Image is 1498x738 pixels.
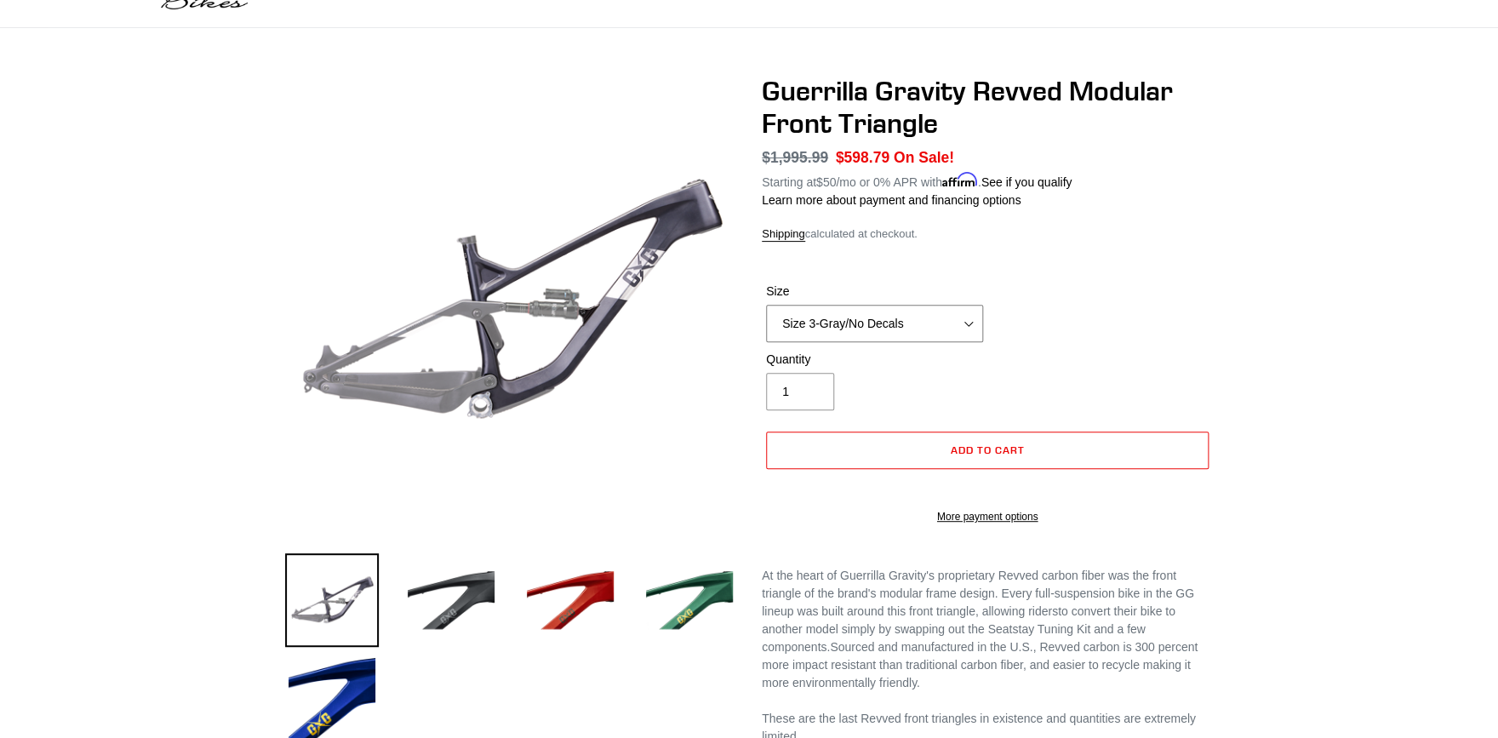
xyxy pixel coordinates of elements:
span: At the heart of Guerrilla Gravity's proprietary Revved carbon fiber was the front triangle of the... [762,569,1194,618]
label: Quantity [766,351,983,369]
a: More payment options [766,509,1209,524]
a: Learn more about payment and financing options [762,193,1021,207]
img: Load image into Gallery viewer, Guerrilla Gravity Revved Modular Front Triangle [523,553,617,647]
h1: Guerrilla Gravity Revved Modular Front Triangle [762,75,1213,140]
span: to convert their bike to another model simply by swapping out the Seatstay Tuning Kit and a few c... [762,604,1175,654]
a: Shipping [762,227,805,242]
img: Load image into Gallery viewer, Guerrilla Gravity Revved Modular Front Triangle [643,553,736,647]
img: Load image into Gallery viewer, Guerrilla Gravity Revved Modular Front Triangle [285,553,379,647]
span: $50 [816,175,836,189]
span: On Sale! [894,146,954,169]
span: Affirm [942,173,978,187]
div: Sourced and manufactured in the U.S., Revved carbon is 300 percent more impact resistant than tra... [762,567,1213,692]
label: Size [766,283,983,300]
p: Starting at /mo or 0% APR with . [762,169,1072,192]
span: $598.79 [836,149,889,166]
a: See if you qualify - Learn more about Affirm Financing (opens in modal) [981,175,1072,189]
span: Add to cart [951,443,1025,456]
div: calculated at checkout. [762,226,1213,243]
img: Load image into Gallery viewer, Guerrilla Gravity Revved Modular Front Triangle [404,553,498,647]
button: Add to cart [766,432,1209,469]
s: $1,995.99 [762,149,828,166]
